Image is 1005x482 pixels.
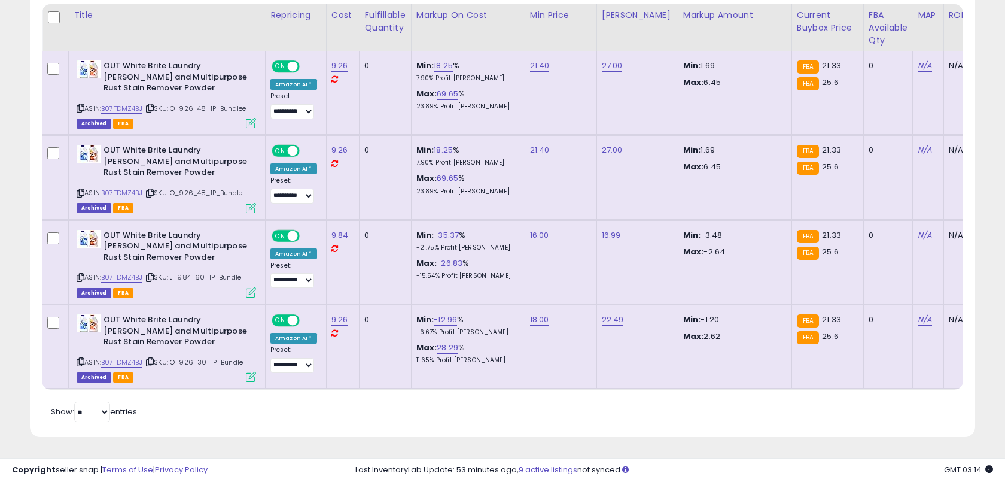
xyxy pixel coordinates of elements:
[416,60,434,71] b: Min:
[77,230,256,296] div: ASIN:
[270,177,317,204] div: Preset:
[12,465,208,476] div: seller snap | |
[949,60,988,71] div: N/A
[273,62,288,72] span: ON
[113,288,133,298] span: FBA
[822,229,841,241] span: 21.33
[869,314,903,325] div: 0
[416,258,516,280] div: %
[298,62,317,72] span: OFF
[331,314,348,326] a: 9.26
[270,262,317,289] div: Preset:
[530,144,550,156] a: 21.40
[77,203,111,213] span: Listings that have been deleted from Seller Central
[797,145,819,158] small: FBA
[519,464,577,475] a: 9 active listings
[683,9,787,22] div: Markup Amount
[683,246,704,257] strong: Max:
[77,145,100,163] img: 412iP+B0L9L._SL40_.jpg
[602,144,623,156] a: 27.00
[918,314,932,326] a: N/A
[77,60,100,78] img: 412iP+B0L9L._SL40_.jpg
[797,230,819,243] small: FBA
[437,342,458,354] a: 28.29
[602,9,673,22] div: [PERSON_NAME]
[273,146,288,156] span: ON
[416,328,516,337] p: -6.67% Profit [PERSON_NAME]
[822,314,841,325] span: 21.33
[298,231,317,241] span: OFF
[683,161,704,172] strong: Max:
[273,316,288,326] span: ON
[434,314,457,326] a: -12.96
[949,145,988,156] div: N/A
[77,314,100,332] img: 412iP+B0L9L._SL40_.jpg
[416,257,437,269] b: Max:
[416,314,434,325] b: Min:
[683,145,782,156] p: 1.69
[270,163,317,174] div: Amazon AI *
[683,247,782,257] p: -2.64
[77,60,256,127] div: ASIN:
[298,146,317,156] span: OFF
[530,60,550,72] a: 21.40
[101,357,142,368] a: B07TDMZ4BJ
[822,161,839,172] span: 25.6
[331,9,355,22] div: Cost
[416,173,516,195] div: %
[683,77,704,88] strong: Max:
[364,145,401,156] div: 0
[416,102,516,111] p: 23.89% Profit [PERSON_NAME]
[416,172,437,184] b: Max:
[416,60,516,83] div: %
[364,60,401,71] div: 0
[797,162,819,175] small: FBA
[103,314,249,351] b: OUT White Brite Laundry [PERSON_NAME] and Multipurpose Rust Stain Remover Powder
[416,145,516,167] div: %
[822,77,839,88] span: 25.6
[270,79,317,90] div: Amazon AI *
[416,356,516,365] p: 11.65% Profit [PERSON_NAME]
[270,92,317,119] div: Preset:
[102,464,153,475] a: Terms of Use
[270,9,321,22] div: Repricing
[434,144,453,156] a: 18.25
[51,406,137,417] span: Show: entries
[144,104,246,113] span: | SKU: O_926_48_1P_Bundlee
[331,144,348,156] a: 9.26
[530,314,549,326] a: 18.00
[144,188,242,198] span: | SKU: O_926_48_1P_Bundle
[683,77,782,88] p: 6.45
[683,331,782,342] p: 2.62
[797,247,819,260] small: FBA
[103,145,249,181] b: OUT White Brite Laundry [PERSON_NAME] and Multipurpose Rust Stain Remover Powder
[416,187,516,196] p: 23.89% Profit [PERSON_NAME]
[949,230,988,241] div: N/A
[331,229,349,241] a: 9.84
[416,74,516,83] p: 7.90% Profit [PERSON_NAME]
[355,465,993,476] div: Last InventoryLab Update: 53 minutes ago, not synced.
[416,144,434,156] b: Min:
[12,464,56,475] strong: Copyright
[77,145,256,211] div: ASIN:
[683,229,701,241] strong: Min:
[364,9,406,34] div: Fulfillable Quantity
[113,372,133,383] span: FBA
[103,230,249,266] b: OUT White Brite Laundry [PERSON_NAME] and Multipurpose Rust Stain Remover Powder
[797,77,819,90] small: FBA
[822,60,841,71] span: 21.33
[918,144,932,156] a: N/A
[416,229,434,241] b: Min:
[416,230,516,252] div: %
[683,331,704,342] strong: Max:
[683,230,782,241] p: -3.48
[822,144,841,156] span: 21.33
[416,272,516,280] p: -15.54% Profit [PERSON_NAME]
[918,9,938,22] div: MAP
[77,230,100,248] img: 412iP+B0L9L._SL40_.jpg
[602,314,624,326] a: 22.49
[602,60,623,72] a: 27.00
[822,246,839,257] span: 25.6
[331,60,348,72] a: 9.26
[437,257,462,269] a: -26.83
